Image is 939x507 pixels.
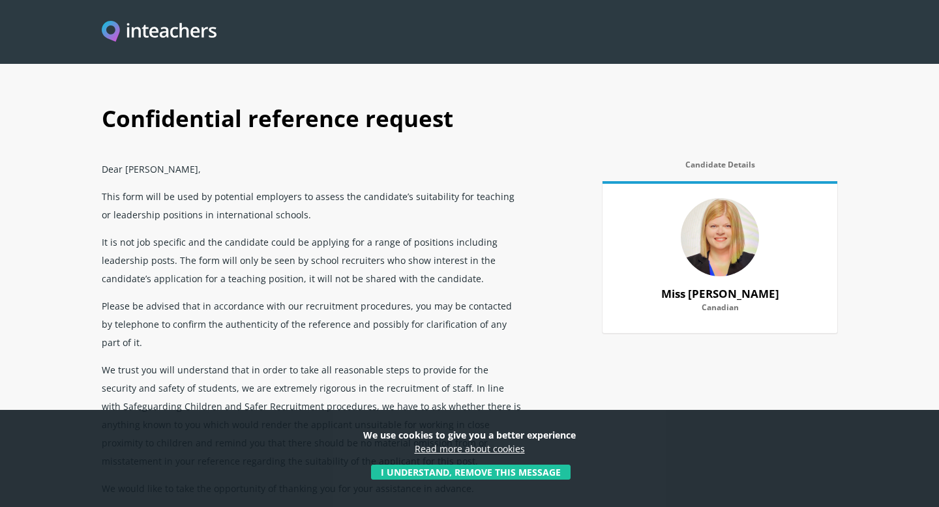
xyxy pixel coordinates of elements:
img: Inteachers [102,21,216,44]
a: Visit this site's homepage [102,21,216,44]
p: Please be advised that in accordance with our recruitment procedures, you may be contacted by tel... [102,292,524,356]
label: Candidate Details [603,160,837,177]
p: We trust you will understand that in order to take all reasonable steps to provide for the securi... [102,356,524,474]
strong: We use cookies to give you a better experience [363,429,576,441]
strong: Miss [PERSON_NAME] [661,286,779,301]
p: It is not job specific and the candidate could be applying for a range of positions including lea... [102,228,524,292]
h1: Confidential reference request [102,91,837,155]
p: This form will be used by potential employers to assess the candidate’s suitability for teaching ... [102,182,524,228]
p: Dear [PERSON_NAME], [102,155,524,182]
img: 16227 [681,198,759,276]
button: I understand, remove this message [371,465,571,480]
a: Read more about cookies [415,442,525,455]
label: Canadian [618,303,822,320]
